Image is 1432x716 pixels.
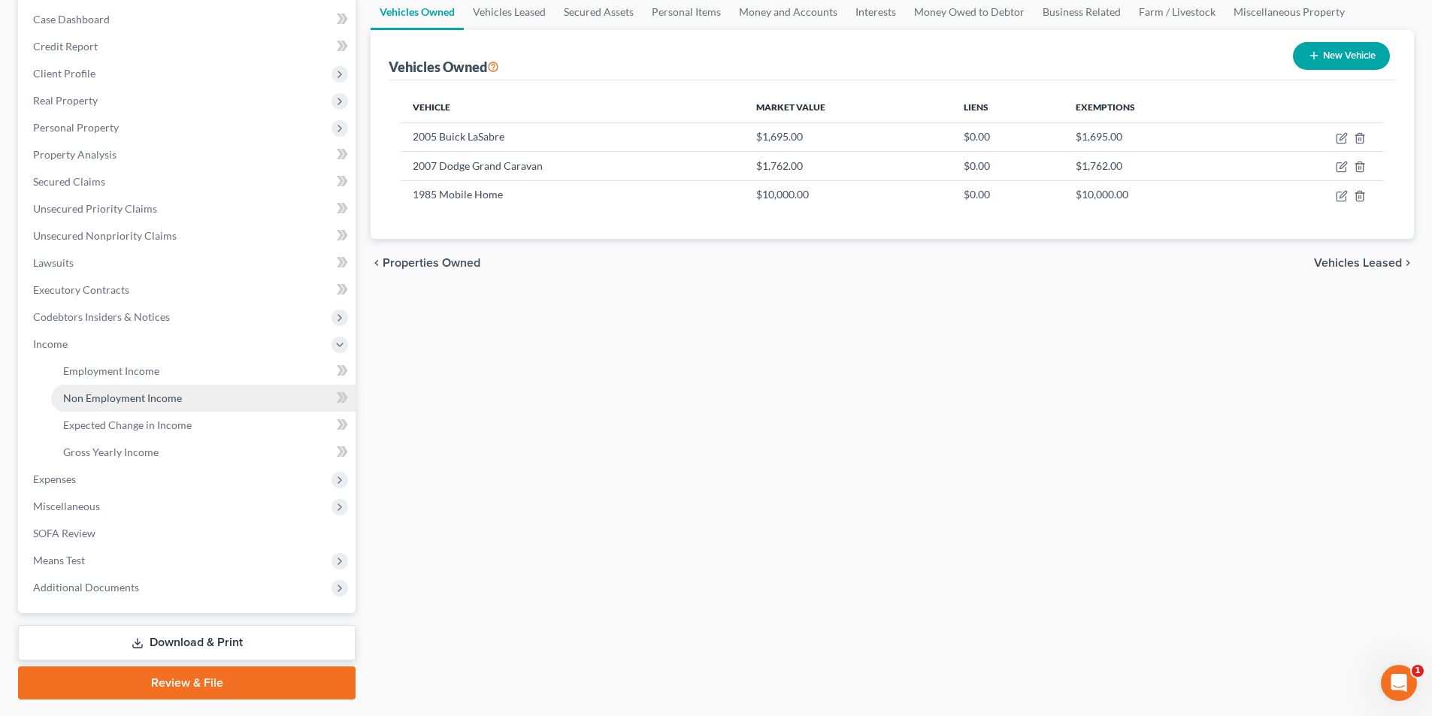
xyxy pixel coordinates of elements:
[389,58,499,76] div: Vehicles Owned
[63,446,159,458] span: Gross Yearly Income
[1314,257,1414,269] button: Vehicles Leased chevron_right
[63,391,182,404] span: Non Employment Income
[952,92,1064,122] th: Liens
[21,276,356,304] a: Executory Contracts
[33,283,129,296] span: Executory Contracts
[21,6,356,33] a: Case Dashboard
[952,180,1064,209] td: $0.00
[744,180,952,209] td: $10,000.00
[33,94,98,107] span: Real Property
[51,439,356,466] a: Gross Yearly Income
[744,122,952,151] td: $1,695.00
[33,581,139,594] span: Additional Documents
[1381,665,1417,701] iframe: Intercom live chat
[952,152,1064,180] td: $0.00
[33,554,85,566] span: Means Test
[51,358,356,385] a: Employment Income
[21,195,356,222] a: Unsecured Priority Claims
[33,229,177,242] span: Unsecured Nonpriority Claims
[51,412,356,439] a: Expected Change in Income
[21,168,356,195] a: Secured Claims
[21,249,356,276] a: Lawsuits
[744,92,952,122] th: Market Value
[1412,665,1424,677] span: 1
[383,257,480,269] span: Properties Owned
[33,256,74,269] span: Lawsuits
[21,520,356,547] a: SOFA Review
[21,222,356,249] a: Unsecured Nonpriority Claims
[18,666,356,699] a: Review & File
[33,175,105,188] span: Secured Claims
[1064,152,1249,180] td: $1,762.00
[33,148,117,161] span: Property Analysis
[1402,257,1414,269] i: chevron_right
[952,122,1064,151] td: $0.00
[51,385,356,412] a: Non Employment Income
[371,257,383,269] i: chevron_left
[33,40,98,53] span: Credit Report
[63,418,192,431] span: Expected Change in Income
[371,257,480,269] button: chevron_left Properties Owned
[401,180,744,209] td: 1985 Mobile Home
[1314,257,1402,269] span: Vehicles Leased
[33,473,76,485] span: Expenses
[33,121,119,134] span: Personal Property
[401,92,744,122] th: Vehicle
[21,33,356,60] a: Credit Report
[18,625,356,660] a: Download & Print
[1064,92,1249,122] th: Exemptions
[33,13,110,26] span: Case Dashboard
[1293,42,1390,70] button: New Vehicle
[21,141,356,168] a: Property Analysis
[63,364,159,377] span: Employment Income
[33,500,100,512] span: Miscellaneous
[33,337,68,350] span: Income
[1064,122,1249,151] td: $1,695.00
[401,122,744,151] td: 2005 Buick LaSabre
[401,152,744,180] td: 2007 Dodge Grand Caravan
[33,202,157,215] span: Unsecured Priority Claims
[744,152,952,180] td: $1,762.00
[33,310,170,323] span: Codebtors Insiders & Notices
[1064,180,1249,209] td: $10,000.00
[33,527,95,539] span: SOFA Review
[33,67,95,80] span: Client Profile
